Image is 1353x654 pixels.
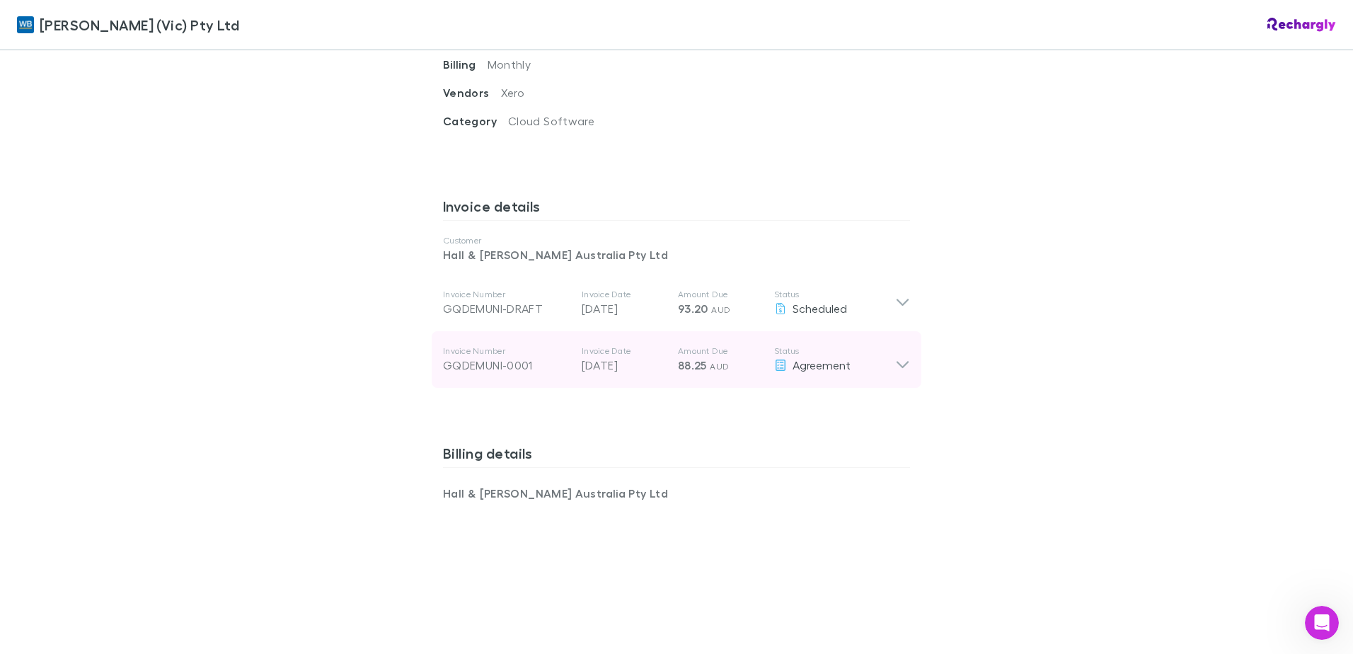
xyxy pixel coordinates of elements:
img: William Buck (Vic) Pty Ltd's Logo [17,16,34,33]
span: Scheduled [793,302,847,315]
p: [DATE] [582,357,667,374]
iframe: Intercom live chat [1305,606,1339,640]
p: Customer [443,235,910,246]
div: Invoice NumberGQDEMUNI-DRAFTInvoice Date[DATE]Amount Due93.20 AUDStatusScheduled [432,275,921,331]
span: Xero [501,86,524,99]
div: GQDEMUNI-DRAFT [443,300,570,317]
div: GQDEMUNI-0001 [443,357,570,374]
p: Amount Due [678,289,763,300]
h3: Billing details [443,444,910,467]
h3: Invoice details [443,197,910,220]
span: Billing [443,57,488,71]
span: 93.20 [678,302,708,316]
span: AUD [711,304,730,315]
p: Invoice Number [443,289,570,300]
span: Category [443,114,508,128]
span: Vendors [443,86,501,100]
span: [PERSON_NAME] (Vic) Pty Ltd [40,14,239,35]
p: Status [774,289,895,300]
p: Invoice Number [443,345,570,357]
p: Invoice Date [582,289,667,300]
span: Cloud Software [508,114,594,127]
p: Invoice Date [582,345,667,357]
span: Monthly [488,57,531,71]
p: [DATE] [582,300,667,317]
span: AUD [710,361,729,372]
div: Invoice NumberGQDEMUNI-0001Invoice Date[DATE]Amount Due88.25 AUDStatusAgreement [432,331,921,388]
p: Hall & [PERSON_NAME] Australia Pty Ltd [443,485,676,502]
p: Status [774,345,895,357]
p: Hall & [PERSON_NAME] Australia Pty Ltd [443,246,910,263]
span: 88.25 [678,358,707,372]
p: Amount Due [678,345,763,357]
img: Rechargly Logo [1267,18,1336,32]
span: Agreement [793,358,851,372]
